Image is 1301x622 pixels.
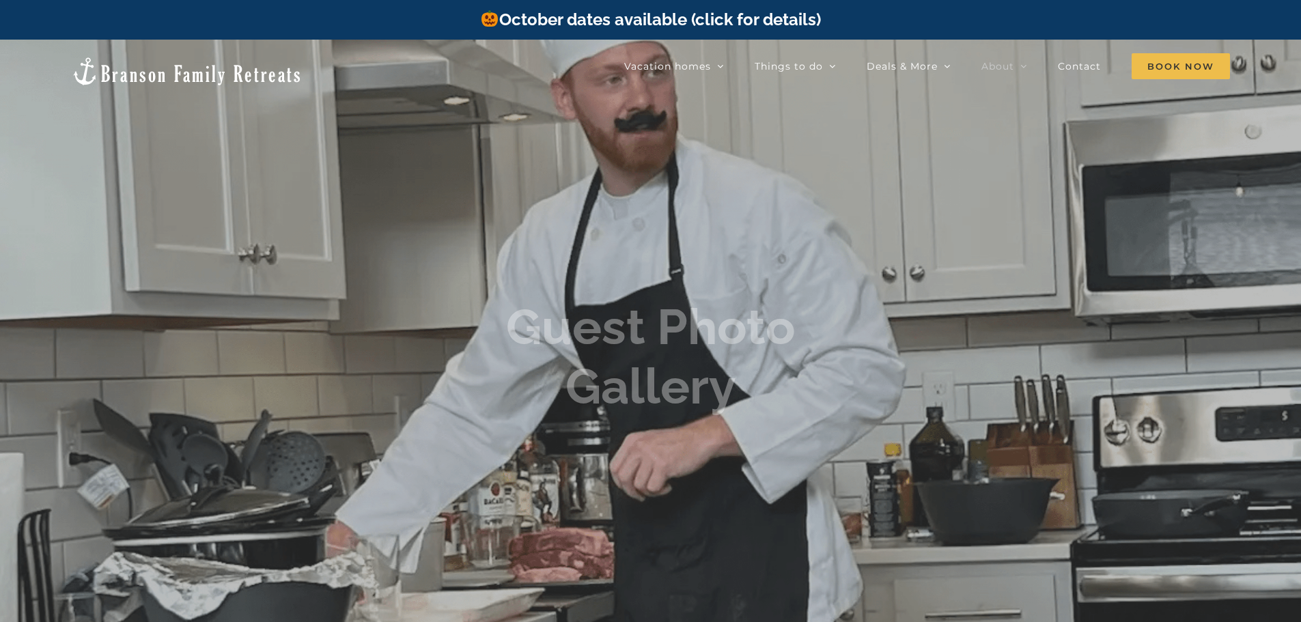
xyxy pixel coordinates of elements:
[867,61,938,71] span: Deals & More
[624,61,711,71] span: Vacation homes
[506,298,796,415] b: Guest Photo Gallery
[624,53,724,80] a: Vacation homes
[981,61,1014,71] span: About
[481,10,498,27] img: 🎃
[624,53,1230,80] nav: Main Menu
[480,10,820,29] a: October dates available (click for details)
[1132,53,1230,80] a: Book Now
[1058,53,1101,80] a: Contact
[981,53,1027,80] a: About
[71,56,303,87] img: Branson Family Retreats Logo
[755,61,823,71] span: Things to do
[1058,61,1101,71] span: Contact
[755,53,836,80] a: Things to do
[867,53,951,80] a: Deals & More
[1132,53,1230,79] span: Book Now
